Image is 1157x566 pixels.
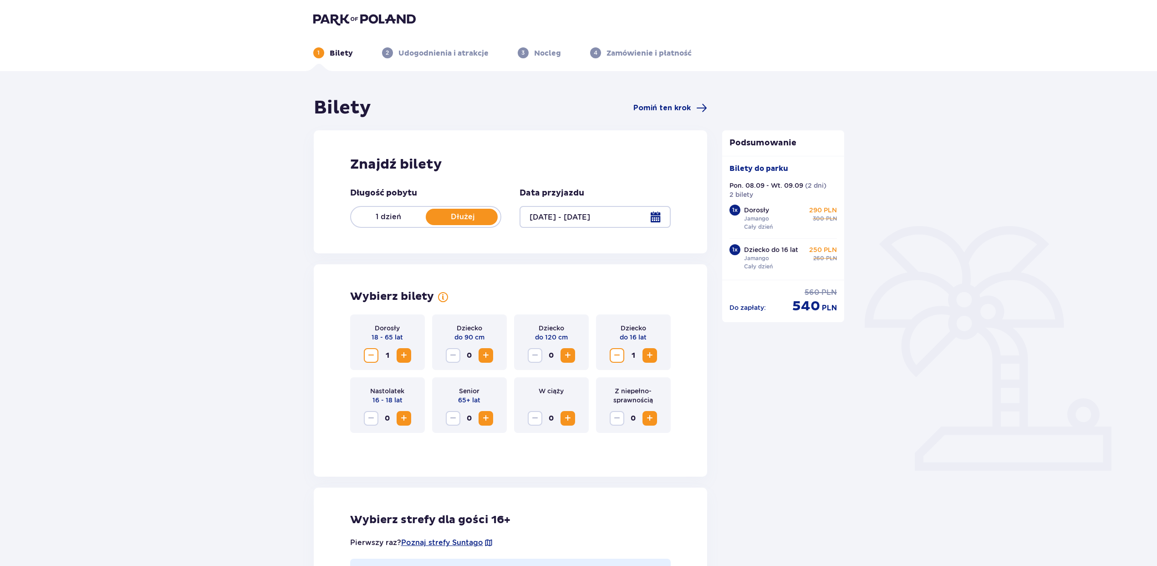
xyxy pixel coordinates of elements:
[633,103,691,113] span: Pomiń ten krok
[350,538,493,548] p: Pierwszy raz?
[744,215,769,223] p: Jamango
[535,333,568,342] p: do 120 cm
[426,212,500,222] p: Dłużej
[462,411,477,426] span: 0
[610,348,624,363] button: Decrease
[744,245,798,254] p: Dziecko do 16 lat
[520,188,584,199] p: Data przyjazdu
[457,324,482,333] p: Dziecko
[372,333,403,342] p: 18 - 65 lat
[620,333,647,342] p: do 16 lat
[729,164,788,174] p: Bilety do parku
[364,348,378,363] button: Decrease
[479,348,493,363] button: Increase
[330,48,353,58] p: Bilety
[446,411,460,426] button: Decrease
[364,411,378,426] button: Decrease
[722,138,844,149] p: Podsumowanie
[528,411,542,426] button: Decrease
[809,245,837,254] p: 250 PLN
[603,386,663,405] p: Z niepełno­sprawnością
[610,411,624,426] button: Decrease
[397,411,411,426] button: Increase
[633,103,707,113] a: Pomiń ten krok
[314,97,371,119] h1: Bilety
[398,48,489,58] p: Udogodnienia i atrakcje
[805,288,820,298] p: 560
[729,190,753,199] p: 2 bilety
[372,396,403,405] p: 16 - 18 lat
[380,348,395,363] span: 1
[805,181,826,190] p: ( 2 dni )
[454,333,484,342] p: do 90 cm
[544,348,559,363] span: 0
[539,324,564,333] p: Dziecko
[744,206,769,215] p: Dorosły
[729,244,740,255] div: 1 x
[459,386,479,396] p: Senior
[594,49,597,57] p: 4
[729,205,740,216] div: 1 x
[375,324,400,333] p: Dorosły
[729,303,766,312] p: Do zapłaty :
[539,386,564,396] p: W ciąży
[792,298,820,315] p: 540
[822,303,837,313] p: PLN
[809,206,837,215] p: 290 PLN
[626,348,641,363] span: 1
[317,49,320,57] p: 1
[350,513,671,527] p: Wybierz strefy dla gości 16+
[729,181,803,190] p: Pon. 08.09 - Wt. 09.09
[458,396,480,405] p: 65+ lat
[350,156,671,173] h2: Znajdź bilety
[744,262,773,271] p: Cały dzień
[351,212,426,222] p: 1 dzień
[521,49,525,57] p: 3
[626,411,641,426] span: 0
[561,411,575,426] button: Increase
[544,411,559,426] span: 0
[401,538,483,548] a: Poznaj strefy Suntago
[397,348,411,363] button: Increase
[462,348,477,363] span: 0
[813,215,824,223] p: 300
[528,348,542,363] button: Decrease
[313,13,416,26] img: Park of Poland logo
[621,324,646,333] p: Dziecko
[446,348,460,363] button: Decrease
[534,48,561,58] p: Nocleg
[744,254,769,262] p: Jamango
[386,49,389,57] p: 2
[744,223,773,231] p: Cały dzień
[826,254,837,262] p: PLN
[821,288,837,298] p: PLN
[350,188,417,199] p: Długość pobytu
[479,411,493,426] button: Increase
[642,411,657,426] button: Increase
[642,348,657,363] button: Increase
[826,215,837,223] p: PLN
[561,348,575,363] button: Increase
[813,254,824,262] p: 260
[370,386,404,396] p: Nastolatek
[607,48,692,58] p: Zamówienie i płatność
[350,290,434,304] p: Wybierz bilety
[380,411,395,426] span: 0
